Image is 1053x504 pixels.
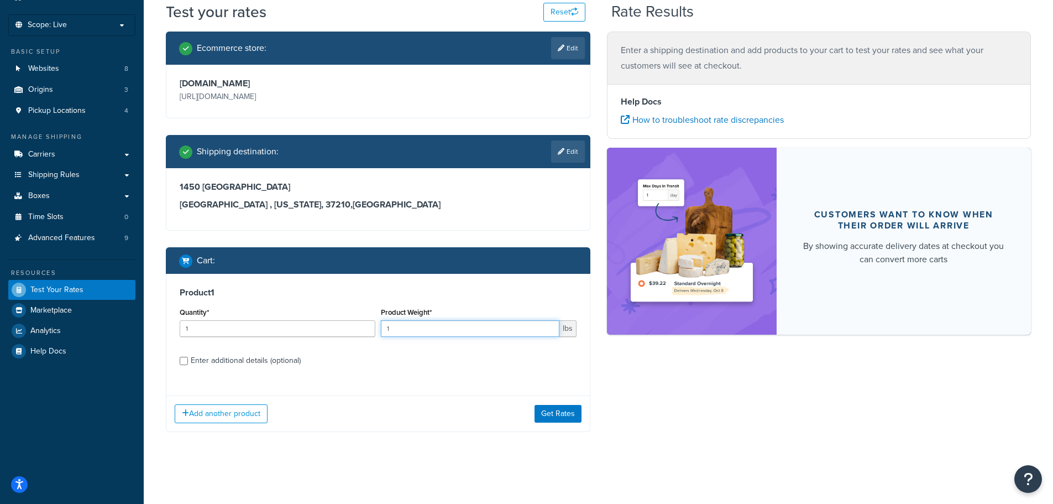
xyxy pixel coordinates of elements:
[559,320,577,337] span: lbs
[180,320,375,337] input: 0
[28,170,80,180] span: Shipping Rules
[8,101,135,121] li: Pickup Locations
[8,186,135,206] a: Boxes
[8,228,135,248] a: Advanced Features9
[180,181,577,193] h3: 1450 [GEOGRAPHIC_DATA]
[8,47,135,56] div: Basic Setup
[535,405,581,423] button: Get Rates
[803,209,1005,231] div: Customers want to know when their order will arrive
[381,308,432,316] label: Product Weight*
[197,256,215,266] h2: Cart :
[624,164,760,318] img: feature-image-ddt-36eae7f7280da8017bfb280eaccd9c446f90b1fe08728e4019434db127062ab4.png
[180,357,188,365] input: Enter additional details (optional)
[28,233,95,243] span: Advanced Features
[30,347,66,356] span: Help Docs
[124,85,128,95] span: 3
[124,64,128,74] span: 8
[124,233,128,243] span: 9
[180,308,209,316] label: Quantity*
[8,321,135,341] a: Analytics
[166,1,266,23] h1: Test your rates
[8,341,135,361] a: Help Docs
[30,285,83,295] span: Test Your Rates
[30,326,61,336] span: Analytics
[175,404,268,423] button: Add another product
[1014,465,1042,493] button: Open Resource Center
[28,85,53,95] span: Origins
[8,228,135,248] li: Advanced Features
[621,43,1018,74] p: Enter a shipping destination and add products to your cart to test your rates and see what your c...
[8,80,135,100] li: Origins
[8,101,135,121] a: Pickup Locations4
[8,280,135,300] a: Test Your Rates
[621,95,1018,108] h4: Help Docs
[8,59,135,79] a: Websites8
[180,199,577,210] h3: [GEOGRAPHIC_DATA] , [US_STATE], 37210 , [GEOGRAPHIC_DATA]
[197,147,279,157] h2: Shipping destination :
[8,165,135,185] a: Shipping Rules
[28,106,86,116] span: Pickup Locations
[180,78,375,89] h3: [DOMAIN_NAME]
[8,144,135,165] a: Carriers
[8,207,135,227] li: Time Slots
[197,43,266,53] h2: Ecommerce store :
[180,89,375,105] p: [URL][DOMAIN_NAME]
[621,113,784,126] a: How to troubleshoot rate discrepancies
[28,212,64,222] span: Time Slots
[28,20,67,30] span: Scope: Live
[381,320,559,337] input: 0.00
[28,64,59,74] span: Websites
[543,3,585,22] button: Reset
[28,191,50,201] span: Boxes
[611,3,694,20] h2: Rate Results
[551,37,585,59] a: Edit
[191,353,301,368] div: Enter additional details (optional)
[30,306,72,315] span: Marketplace
[124,212,128,222] span: 0
[8,59,135,79] li: Websites
[124,106,128,116] span: 4
[8,268,135,278] div: Resources
[8,80,135,100] a: Origins3
[28,150,55,159] span: Carriers
[8,132,135,142] div: Manage Shipping
[8,300,135,320] a: Marketplace
[180,287,577,298] h3: Product 1
[551,141,585,163] a: Edit
[8,207,135,227] a: Time Slots0
[803,240,1005,266] div: By showing accurate delivery dates at checkout you can convert more carts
